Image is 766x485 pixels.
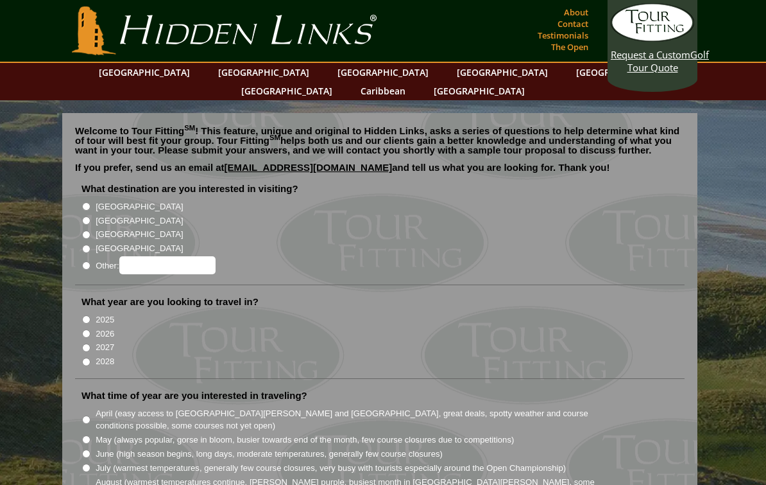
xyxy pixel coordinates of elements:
[554,15,592,33] a: Contact
[96,256,215,274] label: Other:
[75,163,685,182] p: If you prefer, send us an email at and tell us what you are looking for. Thank you!
[427,82,531,100] a: [GEOGRAPHIC_DATA]
[96,215,183,227] label: [GEOGRAPHIC_DATA]
[96,341,114,354] label: 2027
[96,200,183,213] label: [GEOGRAPHIC_DATA]
[96,434,514,446] label: May (always popular, gorse in bloom, busier towards end of the month, few course closures due to ...
[119,256,216,274] input: Other:
[92,63,196,82] a: [GEOGRAPHIC_DATA]
[570,63,674,82] a: [GEOGRAPHIC_DATA]
[611,3,694,74] a: Request a CustomGolf Tour Quote
[96,228,183,241] label: [GEOGRAPHIC_DATA]
[354,82,412,100] a: Caribbean
[184,124,195,132] sup: SM
[611,48,690,61] span: Request a Custom
[96,462,566,475] label: July (warmest temperatures, generally few course closures, very busy with tourists especially aro...
[96,313,114,326] label: 2025
[96,407,611,432] label: April (easy access to [GEOGRAPHIC_DATA][PERSON_NAME] and [GEOGRAPHIC_DATA], great deals, spotty w...
[81,295,259,308] label: What year are you looking to travel in?
[561,3,592,21] a: About
[225,162,393,173] a: [EMAIL_ADDRESS][DOMAIN_NAME]
[269,134,280,141] sup: SM
[81,389,307,402] label: What time of year are you interested in traveling?
[331,63,435,82] a: [GEOGRAPHIC_DATA]
[96,242,183,255] label: [GEOGRAPHIC_DATA]
[96,328,114,340] label: 2026
[75,126,685,155] p: Welcome to Tour Fitting ! This feature, unique and original to Hidden Links, asks a series of que...
[212,63,316,82] a: [GEOGRAPHIC_DATA]
[96,355,114,368] label: 2028
[81,182,298,195] label: What destination are you interested in visiting?
[235,82,339,100] a: [GEOGRAPHIC_DATA]
[450,63,554,82] a: [GEOGRAPHIC_DATA]
[534,26,592,44] a: Testimonials
[96,448,443,461] label: June (high season begins, long days, moderate temperatures, generally few course closures)
[548,38,592,56] a: The Open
